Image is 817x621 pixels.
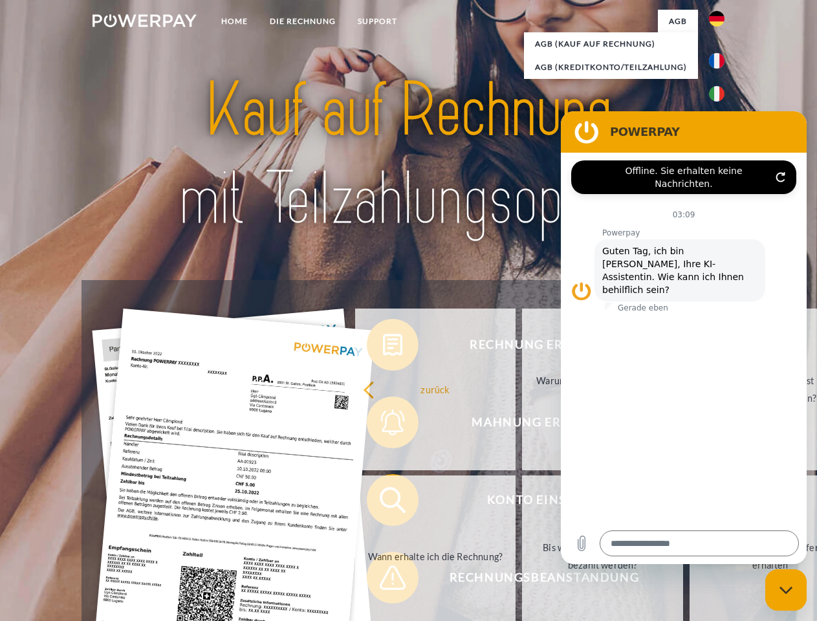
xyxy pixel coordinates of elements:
img: de [709,11,724,27]
div: Wann erhalte ich die Rechnung? [363,547,508,565]
img: logo-powerpay-white.svg [93,14,197,27]
iframe: Messaging-Fenster [561,111,807,564]
div: Warum habe ich eine Rechnung erhalten? [530,372,675,407]
a: agb [658,10,698,33]
a: AGB (Kreditkonto/Teilzahlung) [524,56,698,79]
div: zurück [363,380,508,398]
a: AGB (Kauf auf Rechnung) [524,32,698,56]
div: Bis wann muss die Rechnung bezahlt werden? [530,539,675,574]
img: fr [709,53,724,69]
iframe: Schaltfläche zum Öffnen des Messaging-Fensters; Konversation läuft [765,569,807,611]
a: SUPPORT [347,10,408,33]
a: DIE RECHNUNG [259,10,347,33]
img: title-powerpay_de.svg [124,62,693,248]
img: it [709,86,724,102]
a: Home [210,10,259,33]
